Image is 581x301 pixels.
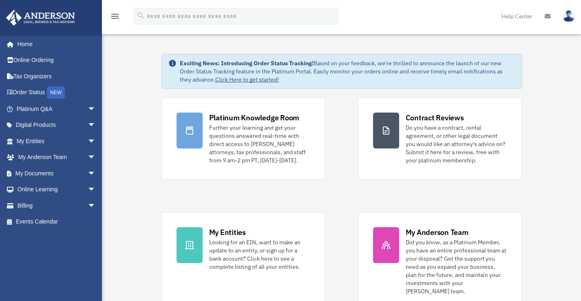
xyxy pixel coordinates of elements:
[88,117,104,134] span: arrow_drop_down
[6,214,108,230] a: Events Calendar
[209,227,246,237] div: My Entities
[209,124,310,164] div: Further your learning and get your questions answered real-time with direct access to [PERSON_NAM...
[6,149,108,166] a: My Anderson Teamarrow_drop_down
[6,101,108,117] a: Platinum Q&Aarrow_drop_down
[6,133,108,149] a: My Entitiesarrow_drop_down
[406,227,468,237] div: My Anderson Team
[6,84,108,101] a: Order StatusNEW
[88,181,104,198] span: arrow_drop_down
[180,60,314,67] strong: Exciting News: Introducing Order Status Tracking!
[209,113,300,123] div: Platinum Knowledge Room
[88,197,104,214] span: arrow_drop_down
[358,97,522,179] a: Contract Reviews Do you have a contract, rental agreement, or other legal document you would like...
[6,165,108,181] a: My Documentsarrow_drop_down
[88,101,104,117] span: arrow_drop_down
[6,197,108,214] a: Billingarrow_drop_down
[110,14,120,21] a: menu
[406,124,507,164] div: Do you have a contract, rental agreement, or other legal document you would like an attorney's ad...
[88,165,104,182] span: arrow_drop_down
[6,117,108,133] a: Digital Productsarrow_drop_down
[406,238,507,295] div: Did you know, as a Platinum Member, you have an entire professional team at your disposal? Get th...
[406,113,464,123] div: Contract Reviews
[6,181,108,198] a: Online Learningarrow_drop_down
[6,68,108,84] a: Tax Organizers
[161,97,325,179] a: Platinum Knowledge Room Further your learning and get your questions answered real-time with dire...
[209,238,310,271] div: Looking for an EIN, want to make an update to an entity, or sign up for a bank account? Click her...
[136,11,145,20] i: search
[110,11,120,21] i: menu
[215,76,279,83] a: Click Here to get started!
[180,59,515,84] div: Based on your feedback, we're thrilled to announce the launch of our new Order Status Tracking fe...
[563,10,575,22] img: User Pic
[47,86,65,99] div: NEW
[4,10,77,26] img: Anderson Advisors Platinum Portal
[6,36,104,52] a: Home
[88,133,104,150] span: arrow_drop_down
[88,149,104,166] span: arrow_drop_down
[6,52,108,69] a: Online Ordering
